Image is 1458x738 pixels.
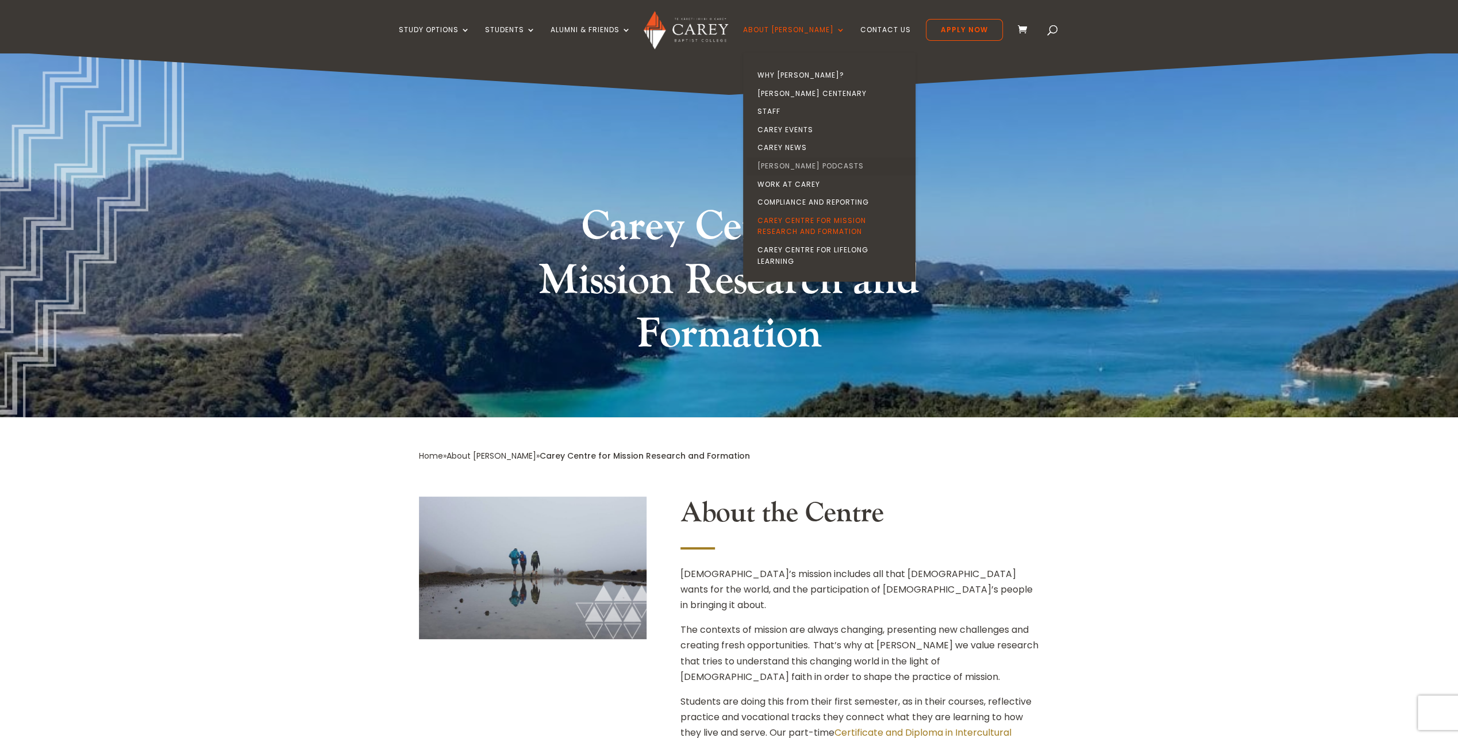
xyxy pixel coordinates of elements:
span: Carey Centre for Mission Research and Formation [540,450,750,462]
a: Study Options [399,26,470,53]
h1: Carey Centre for Mission Research and Formation [514,200,945,367]
a: Staff [746,102,918,121]
img: Carey Baptist College [644,11,728,49]
p: The contexts of mission are always changing, presenting new challenges and creating fresh opportu... [680,622,1039,694]
a: About [PERSON_NAME] [447,450,536,462]
a: Carey Events [746,121,918,139]
a: Work at Carey [746,175,918,194]
a: Why [PERSON_NAME]? [746,66,918,84]
a: [PERSON_NAME] Centenary [746,84,918,103]
a: Students [485,26,536,53]
a: Contact Us [860,26,911,53]
a: About [PERSON_NAME] [743,26,845,53]
a: [PERSON_NAME] Podcasts [746,157,918,175]
a: Compliance and Reporting [746,193,918,212]
a: Apply Now [926,19,1003,41]
a: Alumni & Friends [551,26,631,53]
a: Carey News [746,139,918,157]
a: Home [419,450,443,462]
a: Carey Centre for Mission Research and Formation [746,212,918,241]
a: Carey Centre for Lifelong Learning [746,241,918,270]
h2: About the Centre [680,497,1039,536]
span: » » [419,450,750,462]
img: Centre for Mission Research [419,497,647,639]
